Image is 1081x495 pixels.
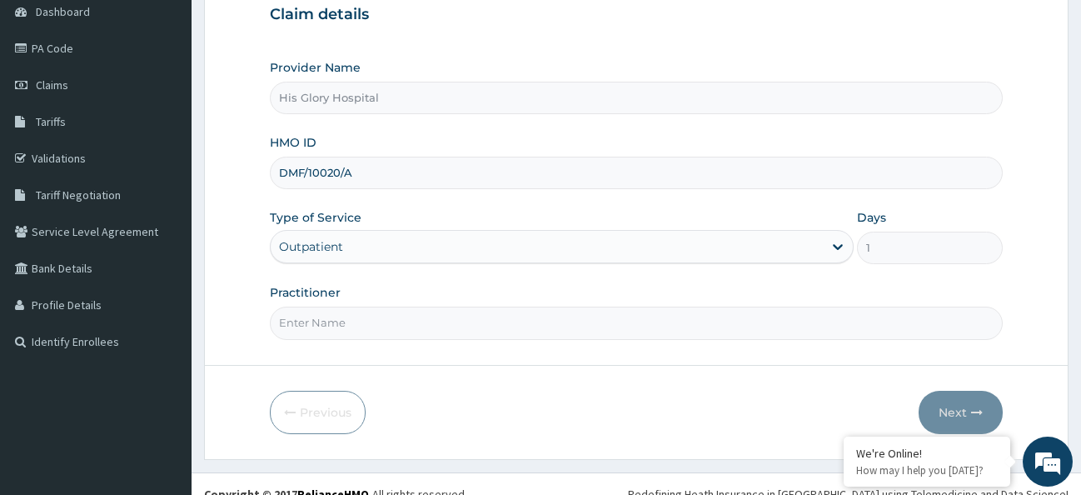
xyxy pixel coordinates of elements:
[270,134,316,151] label: HMO ID
[36,4,90,19] span: Dashboard
[270,284,341,301] label: Practitioner
[270,391,366,434] button: Previous
[270,307,1004,339] input: Enter Name
[270,6,1004,24] h3: Claim details
[36,114,66,129] span: Tariffs
[36,187,121,202] span: Tariff Negotiation
[856,446,998,461] div: We're Online!
[857,209,886,226] label: Days
[270,157,1004,189] input: Enter HMO ID
[856,463,998,477] p: How may I help you today?
[919,391,1003,434] button: Next
[270,209,361,226] label: Type of Service
[279,238,343,255] div: Outpatient
[270,59,361,76] label: Provider Name
[36,77,68,92] span: Claims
